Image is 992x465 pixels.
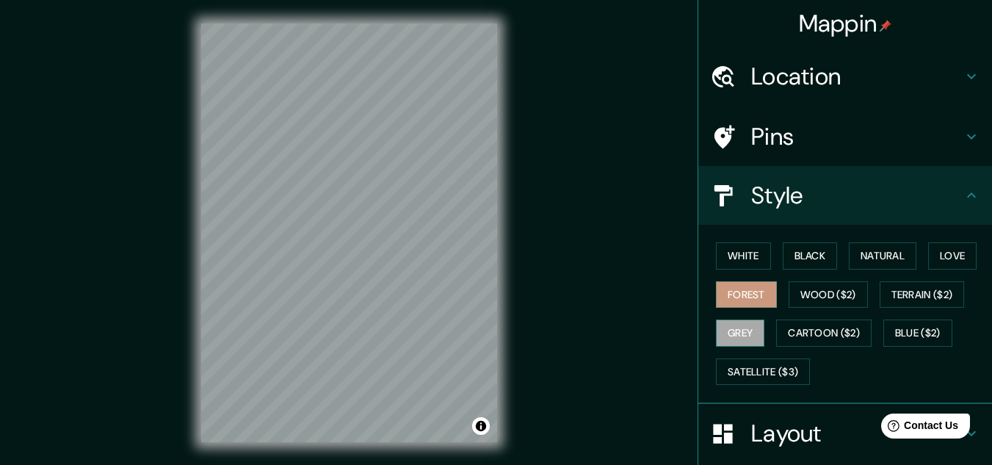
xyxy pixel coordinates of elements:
iframe: Help widget launcher [861,408,976,449]
button: Grey [716,320,764,347]
div: Location [698,47,992,106]
h4: Style [751,181,963,210]
button: Terrain ($2) [880,281,965,309]
button: Love [928,242,977,270]
button: Cartoon ($2) [776,320,872,347]
button: Satellite ($3) [716,358,810,386]
button: Forest [716,281,777,309]
button: Wood ($2) [789,281,868,309]
button: Natural [849,242,916,270]
button: Toggle attribution [472,417,490,435]
h4: Location [751,62,963,91]
div: Style [698,166,992,225]
img: pin-icon.png [880,20,891,32]
h4: Mappin [799,9,892,38]
div: Pins [698,107,992,166]
div: Layout [698,404,992,463]
canvas: Map [201,24,497,442]
button: Blue ($2) [883,320,952,347]
h4: Layout [751,419,963,448]
button: Black [783,242,838,270]
h4: Pins [751,122,963,151]
button: White [716,242,771,270]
